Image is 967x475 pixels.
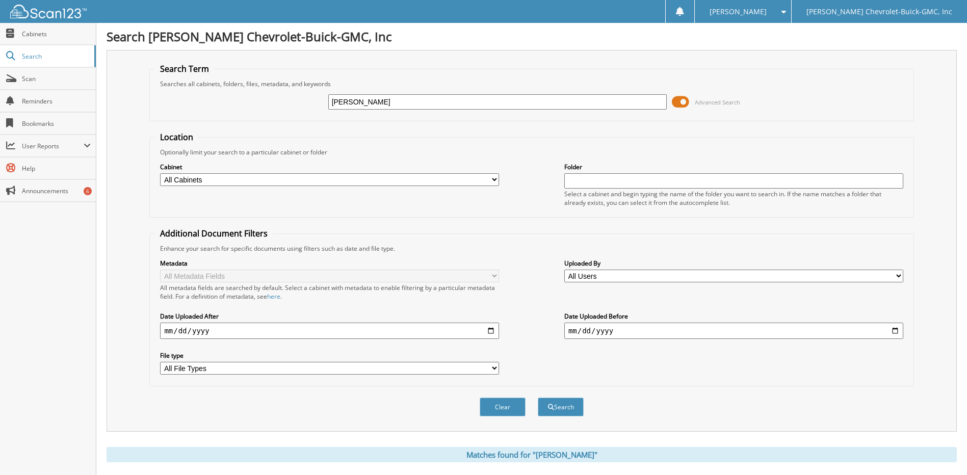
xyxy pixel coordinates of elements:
span: Scan [22,74,91,83]
label: Date Uploaded After [160,312,499,321]
input: start [160,323,499,339]
span: Bookmarks [22,119,91,128]
span: Reminders [22,97,91,105]
div: 6 [84,187,92,195]
legend: Search Term [155,63,214,74]
label: Date Uploaded Before [564,312,903,321]
div: All metadata fields are searched by default. Select a cabinet with metadata to enable filtering b... [160,283,499,301]
span: Search [22,52,89,61]
span: User Reports [22,142,84,150]
span: Help [22,164,91,173]
label: Cabinet [160,163,499,171]
span: [PERSON_NAME] Chevrolet-Buick-GMC, Inc [806,9,952,15]
input: end [564,323,903,339]
div: Enhance your search for specific documents using filters such as date and file type. [155,244,908,253]
legend: Location [155,131,198,143]
button: Clear [480,398,526,416]
span: Announcements [22,187,91,195]
a: here [267,292,280,301]
span: Advanced Search [695,98,740,106]
label: Folder [564,163,903,171]
span: Cabinets [22,30,91,38]
legend: Additional Document Filters [155,228,273,239]
h1: Search [PERSON_NAME] Chevrolet-Buick-GMC, Inc [107,28,957,45]
div: Optionally limit your search to a particular cabinet or folder [155,148,908,156]
img: scan123-logo-white.svg [10,5,87,18]
label: Metadata [160,259,499,268]
div: Searches all cabinets, folders, files, metadata, and keywords [155,80,908,88]
button: Search [538,398,584,416]
label: Uploaded By [564,259,903,268]
div: Matches found for "[PERSON_NAME]" [107,447,957,462]
span: [PERSON_NAME] [710,9,767,15]
label: File type [160,351,499,360]
div: Select a cabinet and begin typing the name of the folder you want to search in. If the name match... [564,190,903,207]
